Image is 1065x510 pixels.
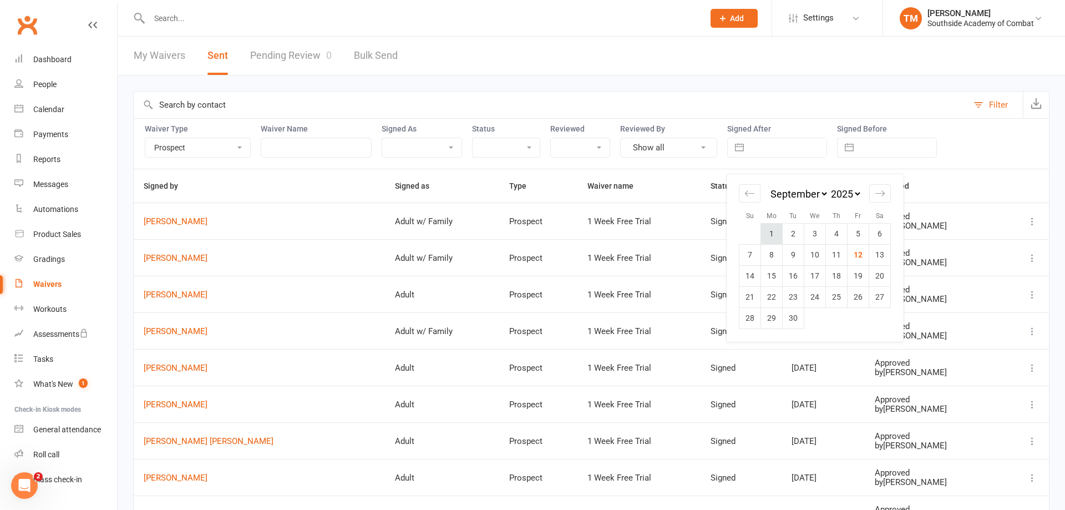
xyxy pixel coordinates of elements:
a: [PERSON_NAME] [PERSON_NAME] [144,437,375,446]
label: Signed As [382,124,462,133]
label: Status [472,124,540,133]
span: [DATE] [792,436,816,446]
div: by [PERSON_NAME] [875,331,990,341]
td: Adult [385,386,499,422]
td: Adult w/ Family [385,312,499,349]
td: Monday, September 1, 2025 [761,223,783,244]
small: Fr [855,212,861,220]
div: by [PERSON_NAME] [875,441,990,451]
a: Bulk Send [354,37,398,75]
a: Roll call [14,442,117,467]
td: Wednesday, September 3, 2025 [804,223,826,244]
div: 1 Week Free Trial [587,363,691,373]
span: Signed by [144,181,190,190]
td: Tuesday, September 23, 2025 [783,286,804,307]
td: Thursday, September 11, 2025 [826,244,848,265]
div: Approved [875,432,990,441]
td: Thursday, September 4, 2025 [826,223,848,244]
a: Class kiosk mode [14,467,117,492]
a: What's New1 [14,372,117,397]
button: Status [711,179,745,193]
td: Saturday, September 20, 2025 [869,265,891,286]
span: Add [730,14,744,23]
small: Su [746,212,754,220]
input: Search by contact [134,92,968,118]
div: Calendar [727,174,903,342]
a: People [14,72,117,97]
a: Payments [14,122,117,147]
div: [PERSON_NAME] [927,8,1034,18]
td: Signed [701,276,782,312]
td: Sunday, September 21, 2025 [739,286,761,307]
span: Settings [803,6,834,31]
div: Class check-in [33,475,82,484]
div: Approved [875,358,990,368]
a: My Waivers [134,37,185,75]
div: Approved [875,212,990,221]
td: Monday, September 22, 2025 [761,286,783,307]
td: Friday, September 19, 2025 [848,265,869,286]
div: Southside Academy of Combat [927,18,1034,28]
span: [DATE] [792,363,816,373]
a: Assessments [14,322,117,347]
div: Approved [875,322,990,331]
td: Adult [385,349,499,386]
div: by [PERSON_NAME] [875,221,990,231]
div: Product Sales [33,230,81,239]
div: Reports [33,155,60,164]
div: Dashboard [33,55,72,64]
a: Clubworx [13,11,41,39]
div: Filter [989,98,1008,112]
a: [PERSON_NAME] [144,473,375,483]
a: Dashboard [14,47,117,72]
a: [PERSON_NAME] [144,327,375,336]
td: Friday, September 5, 2025 [848,223,869,244]
div: Approved [875,468,990,478]
div: What's New [33,380,73,388]
div: 1 Week Free Trial [587,473,691,483]
button: Signed by [144,179,190,193]
div: Move forward to switch to the next month. [869,184,891,203]
button: Show all [620,138,717,158]
td: Sunday, September 7, 2025 [739,244,761,265]
a: [PERSON_NAME] [144,400,375,410]
div: Assessments [33,330,88,339]
span: 2 [34,472,43,481]
a: Automations [14,197,117,222]
td: Signed [701,459,782,496]
a: Product Sales [14,222,117,247]
input: Search... [146,11,696,26]
td: Saturday, September 6, 2025 [869,223,891,244]
small: Sa [876,212,884,220]
td: Signed [701,239,782,276]
td: Tuesday, September 30, 2025 [783,307,804,329]
span: Status [711,181,745,190]
td: Adult [385,276,499,312]
td: Tuesday, September 16, 2025 [783,265,804,286]
div: 1 Week Free Trial [587,327,691,336]
a: General attendance kiosk mode [14,417,117,442]
td: Signed [701,349,782,386]
div: 1 Week Free Trial [587,400,691,410]
div: by [PERSON_NAME] [875,368,990,377]
button: Type [509,179,539,193]
td: Signed [701,386,782,422]
button: Waiver name [587,179,646,193]
a: Calendar [14,97,117,122]
div: Roll call [33,450,59,459]
td: Tuesday, September 2, 2025 [783,223,804,244]
div: Approved [875,249,990,258]
td: Adult [385,422,499,459]
td: Signed [701,422,782,459]
span: Waiver name [587,181,646,190]
td: Thursday, September 25, 2025 [826,286,848,307]
td: Tuesday, September 9, 2025 [783,244,804,265]
td: Wednesday, September 10, 2025 [804,244,826,265]
td: Prospect [499,312,577,349]
td: Prospect [499,386,577,422]
label: Reviewed By [620,124,717,133]
td: Adult w/ Family [385,203,499,239]
td: Saturday, September 27, 2025 [869,286,891,307]
span: Type [509,181,539,190]
td: Prospect [499,276,577,312]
